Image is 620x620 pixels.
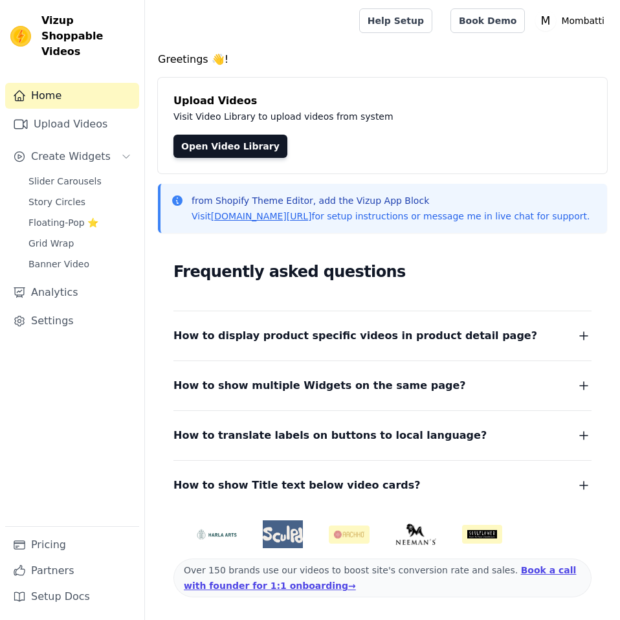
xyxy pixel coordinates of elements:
a: Settings [5,308,139,334]
a: Open Video Library [173,135,287,158]
span: Create Widgets [31,149,111,164]
button: How to display product specific videos in product detail page? [173,327,592,345]
img: Vizup [10,26,31,47]
a: Grid Wrap [21,234,139,252]
a: Book a call with founder for 1:1 onboarding [184,565,576,591]
span: How to display product specific videos in product detail page? [173,327,537,345]
span: Story Circles [28,195,85,208]
a: Slider Carousels [21,172,139,190]
span: How to show multiple Widgets on the same page? [173,377,466,395]
button: How to show multiple Widgets on the same page? [173,377,592,395]
h4: Upload Videos [173,93,592,109]
a: Floating-Pop ⭐ [21,214,139,232]
a: Partners [5,558,139,584]
text: M [541,14,551,27]
span: Banner Video [28,258,89,271]
button: M Mombatti [535,9,610,32]
a: Story Circles [21,193,139,211]
p: Visit Video Library to upload videos from system [173,109,592,124]
a: [DOMAIN_NAME][URL] [211,211,312,221]
button: How to show Title text below video cards? [173,476,592,494]
span: Vizup Shoppable Videos [41,13,134,60]
span: How to translate labels on buttons to local language? [173,426,487,445]
img: Neeman's [395,524,436,545]
h4: Greetings 👋! [158,52,607,67]
a: Setup Docs [5,584,139,610]
a: Banner Video [21,255,139,273]
p: Visit for setup instructions or message me in live chat for support. [192,210,590,223]
a: Help Setup [359,8,432,33]
button: How to translate labels on buttons to local language? [173,426,592,445]
h2: Frequently asked questions [173,259,592,285]
a: Home [5,83,139,109]
button: Create Widgets [5,144,139,170]
a: Pricing [5,532,139,558]
a: Book Demo [450,8,525,33]
span: Floating-Pop ⭐ [28,216,98,229]
p: Mombatti [556,9,610,32]
img: HarlaArts [196,529,237,540]
a: Analytics [5,280,139,305]
a: Upload Videos [5,111,139,137]
img: Soulflower [462,525,503,544]
p: from Shopify Theme Editor, add the Vizup App Block [192,194,590,207]
span: Grid Wrap [28,237,74,250]
span: Slider Carousels [28,175,102,188]
img: Aachho [329,526,370,544]
span: How to show Title text below video cards? [173,476,421,494]
img: Sculpd US [263,526,304,543]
